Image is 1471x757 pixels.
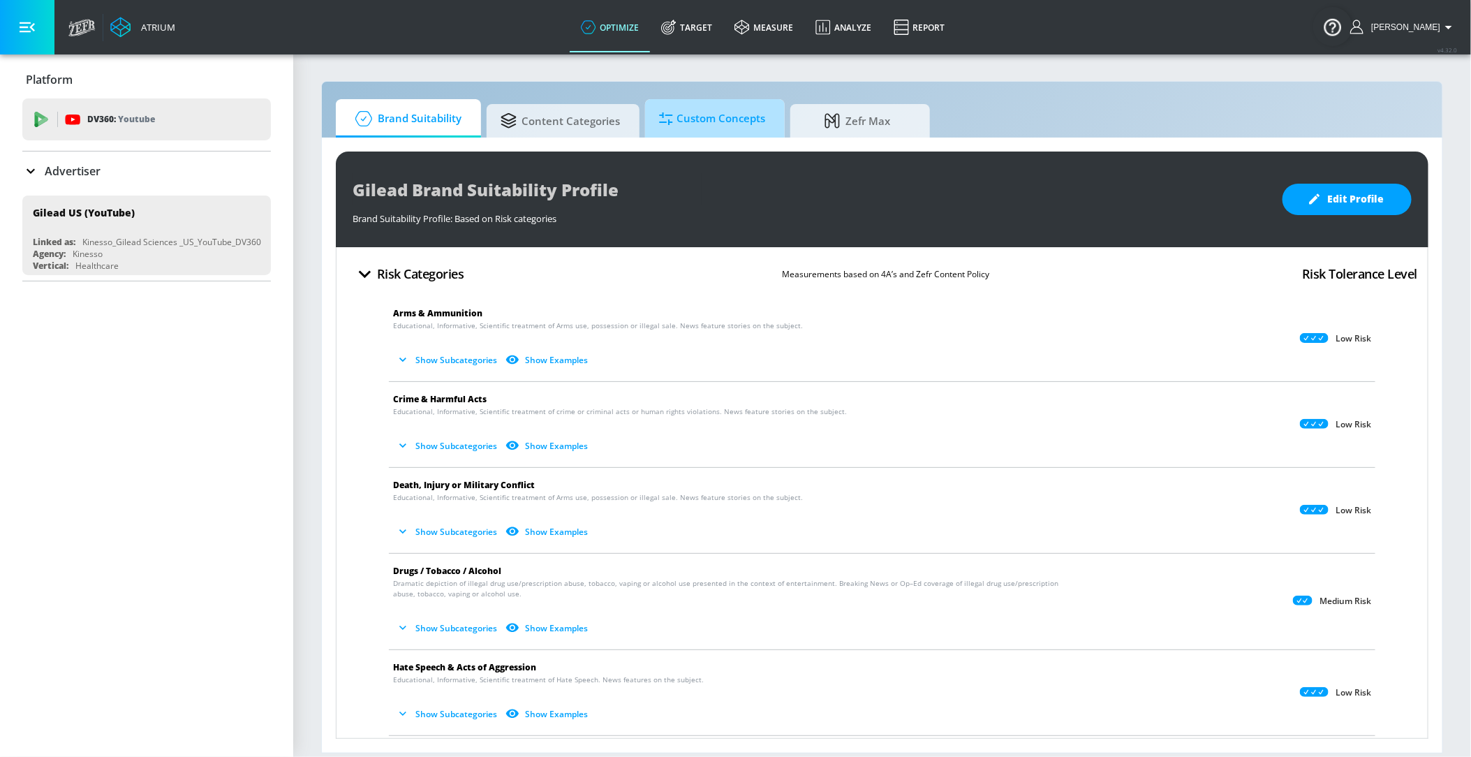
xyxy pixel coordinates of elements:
[33,236,75,248] div: Linked as:
[87,112,155,127] p: DV360:
[22,152,271,191] div: Advertiser
[22,60,271,99] div: Platform
[1366,22,1440,32] span: login as: veronica.hernandez@zefr.com
[1310,191,1384,208] span: Edit Profile
[503,520,593,543] button: Show Examples
[393,492,803,503] span: Educational, Informative, Scientific treatment of Arms use, possession or illegal sale. News feat...
[393,578,1062,599] span: Dramatic depiction of illegal drug use/prescription abuse, tobacco, vaping or alcohol use present...
[45,163,101,179] p: Advertiser
[347,258,470,291] button: Risk Categories
[135,21,175,34] div: Atrium
[393,675,704,685] span: Educational, Informative, Scientific treatment of Hate Speech. News features on the subject.
[1336,419,1371,430] p: Low Risk
[110,17,175,38] a: Atrium
[393,406,847,417] span: Educational, Informative, Scientific treatment of crime or criminal acts or human rights violatio...
[393,348,503,372] button: Show Subcategories
[22,196,271,275] div: Gilead US (YouTube)Linked as:Kinesso_Gilead Sciences _US_YouTube_DV360Agency:KinessoVertical:Heal...
[393,617,503,640] button: Show Subcategories
[393,520,503,543] button: Show Subcategories
[503,617,593,640] button: Show Examples
[1302,264,1417,284] h4: Risk Tolerance Level
[503,434,593,457] button: Show Examples
[882,2,956,52] a: Report
[1320,596,1371,607] p: Medium Risk
[393,565,501,577] span: Drugs / Tobacco / Alcohol
[393,703,503,726] button: Show Subcategories
[804,2,882,52] a: Analyze
[118,112,155,126] p: Youtube
[659,102,765,135] span: Custom Concepts
[804,104,910,138] span: Zefr Max
[570,2,650,52] a: optimize
[1350,19,1457,36] button: [PERSON_NAME]
[82,236,261,248] div: Kinesso_Gilead Sciences _US_YouTube_DV360
[503,703,593,726] button: Show Examples
[377,264,464,284] h4: Risk Categories
[503,348,593,372] button: Show Examples
[1336,505,1371,516] p: Low Risk
[650,2,723,52] a: Target
[73,248,103,260] div: Kinesso
[33,248,66,260] div: Agency:
[501,104,620,138] span: Content Categories
[393,434,503,457] button: Show Subcategories
[1336,333,1371,344] p: Low Risk
[1437,46,1457,54] span: v 4.32.0
[350,102,461,135] span: Brand Suitability
[393,661,536,673] span: Hate Speech & Acts of Aggression
[723,2,804,52] a: measure
[393,393,487,405] span: Crime & Harmful Acts
[33,260,68,272] div: Vertical:
[393,321,803,331] span: Educational, Informative, Scientific treatment of Arms use, possession or illegal sale. News feat...
[75,260,119,272] div: Healthcare
[22,98,271,140] div: DV360: Youtube
[353,205,1269,225] div: Brand Suitability Profile: Based on Risk categories
[393,479,535,491] span: Death, Injury or Military Conflict
[393,307,482,319] span: Arms & Ammunition
[33,206,135,219] div: Gilead US (YouTube)
[1282,184,1412,215] button: Edit Profile
[782,267,989,281] p: Measurements based on 4A’s and Zefr Content Policy
[1313,7,1352,46] button: Open Resource Center
[1336,687,1371,698] p: Low Risk
[26,72,73,87] p: Platform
